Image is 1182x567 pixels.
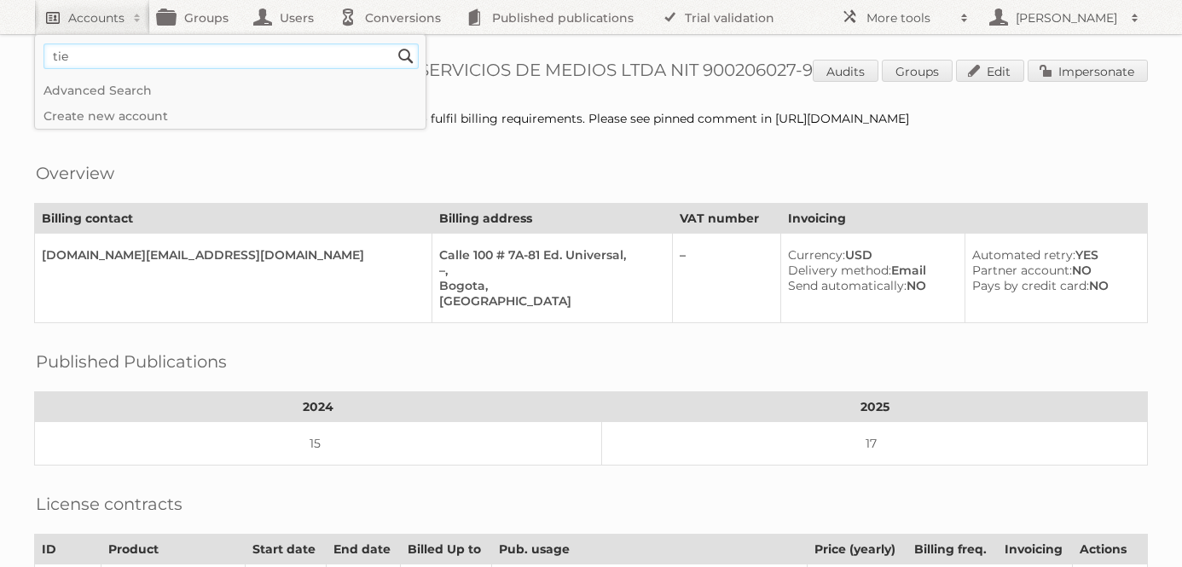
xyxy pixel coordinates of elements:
h2: Published Publications [36,349,227,374]
a: Edit [956,60,1024,82]
th: ID [35,535,101,564]
div: [DOMAIN_NAME][EMAIL_ADDRESS][DOMAIN_NAME] [42,247,418,263]
th: Price (yearly) [808,535,907,564]
a: Audits [813,60,878,82]
th: 2025 [602,392,1148,422]
span: Currency: [788,247,845,263]
div: NO [972,278,1133,293]
h2: Overview [36,160,114,186]
a: Impersonate [1028,60,1148,82]
div: Calle 100 # 7A-81 Ed. Universal, [439,247,658,263]
th: Billed Up to [401,535,492,564]
div: Easy (Cencosud [GEOGRAPHIC_DATA]) Auto-invoicing disabled to fulfil billing requirements. Please ... [34,111,1148,126]
th: Actions [1073,535,1148,564]
div: NO [972,263,1133,278]
th: Billing address [432,204,672,234]
span: Pays by credit card: [972,278,1089,293]
th: Product [101,535,246,564]
th: Pub. usage [492,535,808,564]
h1: Account 89571: UNIVERSAL [PERSON_NAME] SERVICIOS DE MEDIOS LTDA NIT 900206027-9 [34,60,1148,85]
input: Search [393,43,419,69]
a: Create new account [35,103,426,129]
th: VAT number [672,204,780,234]
th: 2024 [35,392,602,422]
h2: License contracts [36,491,183,517]
div: Email [788,263,951,278]
th: Invoicing [997,535,1073,564]
div: Bogota, [439,278,658,293]
th: Billing freq. [907,535,997,564]
a: Advanced Search [35,78,426,103]
th: Invoicing [780,204,1147,234]
div: YES [972,247,1133,263]
a: Groups [882,60,953,82]
th: Billing contact [35,204,432,234]
span: Partner account: [972,263,1072,278]
div: USD [788,247,951,263]
span: Automated retry: [972,247,1075,263]
h2: More tools [866,9,952,26]
td: – [672,234,780,323]
h2: [PERSON_NAME] [1011,9,1122,26]
td: 17 [602,422,1148,466]
td: 15 [35,422,602,466]
div: NO [788,278,951,293]
th: End date [326,535,400,564]
div: [GEOGRAPHIC_DATA] [439,293,658,309]
th: Start date [245,535,326,564]
div: –, [439,263,658,278]
h2: Accounts [68,9,125,26]
span: Send automatically: [788,278,907,293]
span: Delivery method: [788,263,891,278]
